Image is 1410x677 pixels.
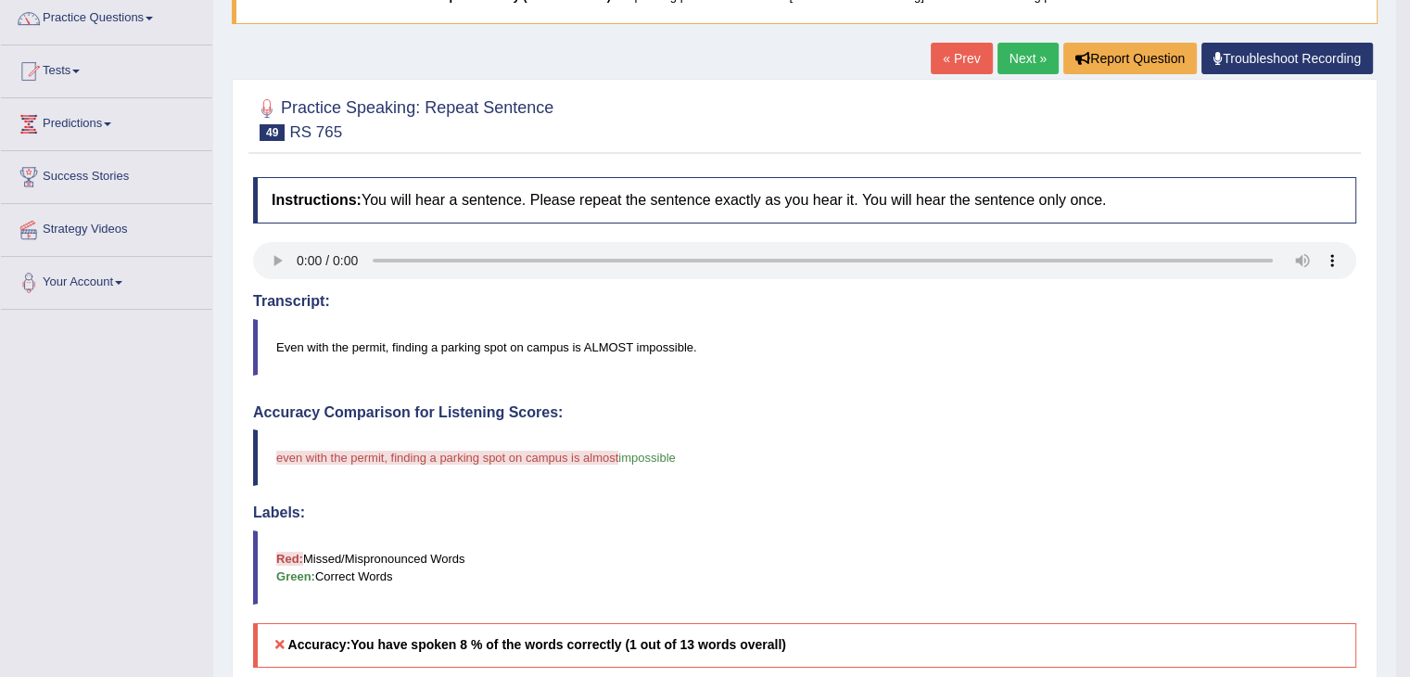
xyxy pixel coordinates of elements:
[253,530,1356,605] blockquote: Missed/Mispronounced Words Correct Words
[276,451,618,465] span: even with the permit, finding a parking spot on campus is almost
[1,257,212,303] a: Your Account
[1,204,212,250] a: Strategy Videos
[253,293,1356,310] h4: Transcript:
[253,623,1356,667] h5: Accuracy:
[1201,43,1373,74] a: Troubleshoot Recording
[1063,43,1197,74] button: Report Question
[1,98,212,145] a: Predictions
[276,569,315,583] b: Green:
[1,45,212,92] a: Tests
[350,637,786,652] b: You have spoken 8 % of the words correctly (1 out of 13 words overall)
[1,151,212,198] a: Success Stories
[253,95,553,141] h2: Practice Speaking: Repeat Sentence
[618,451,675,465] span: impossible
[931,43,992,74] a: « Prev
[253,319,1356,376] blockquote: Even with the permit, finding a parking spot on campus is ALMOST impossible.
[997,43,1059,74] a: Next »
[289,123,342,141] small: RS 765
[276,552,303,566] b: Red:
[253,505,1356,521] h4: Labels:
[272,192,362,208] b: Instructions:
[253,404,1356,421] h4: Accuracy Comparison for Listening Scores:
[253,177,1356,224] h4: You will hear a sentence. Please repeat the sentence exactly as you hear it. You will hear the se...
[260,124,285,141] span: 49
